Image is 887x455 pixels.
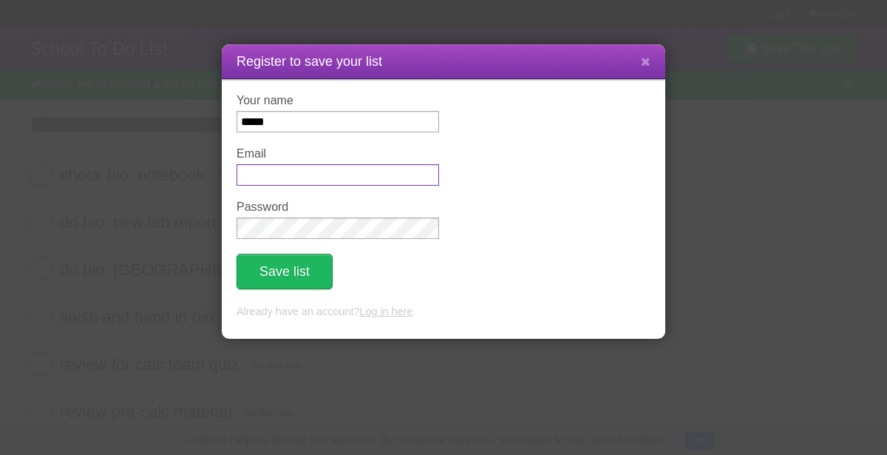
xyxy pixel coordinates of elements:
h1: Register to save your list [237,52,650,72]
label: Your name [237,94,439,107]
p: Already have an account? . [237,304,650,320]
label: Email [237,147,439,161]
button: Save list [237,254,333,289]
label: Password [237,200,439,214]
a: Log in here [359,306,412,317]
